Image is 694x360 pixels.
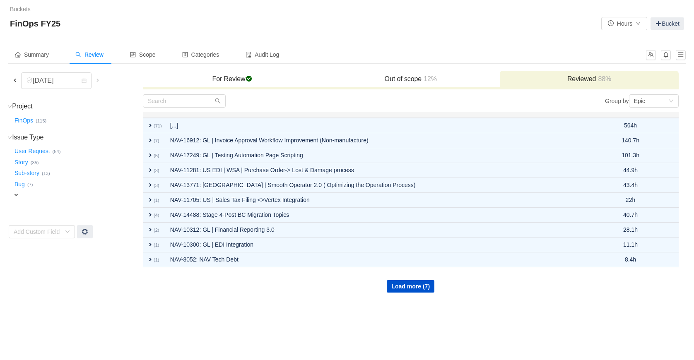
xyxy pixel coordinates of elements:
td: NAV-13771: [GEOGRAPHIC_DATA] | Smooth Operator 2.0 ( Optimizing the Operation Process) [166,178,603,193]
h3: Out of scope [325,75,496,83]
span: Scope [130,51,156,58]
span: expand [147,182,154,188]
i: icon: down [7,135,12,140]
small: (3) [154,168,159,173]
button: icon: clock-circleHoursicon: down [601,17,647,30]
td: 43.4h [617,178,643,193]
span: Categories [182,51,219,58]
span: expand [147,152,154,158]
span: expand [147,226,154,233]
span: expand [147,211,154,218]
button: icon: bell [661,50,671,60]
span: expand [147,122,154,129]
td: NAV-17249: GL | Testing Automation Page Scripting [166,148,603,163]
span: expand [147,167,154,173]
small: (7) [154,138,159,143]
button: icon: menu [676,50,686,60]
a: Bucket [651,17,684,30]
h3: Reviewed [504,75,674,83]
div: Epic [634,95,645,107]
button: Load more (7) [387,280,434,293]
td: 28.1h [617,223,643,238]
td: 8.4h [617,252,643,267]
td: 40.7h [617,208,643,223]
td: 101.3h [617,148,643,163]
small: (71) [154,123,162,128]
td: NAV-10300: GL | EDI Integration [166,238,603,252]
button: Sub-story [13,167,42,180]
i: icon: down [65,229,70,235]
i: icon: profile [182,52,188,58]
span: Audit Log [246,51,279,58]
a: Buckets [10,6,31,12]
span: expand [147,197,154,203]
span: expand [147,137,154,144]
td: NAV-10312: GL | Financial Reporting 3.0 [166,223,603,238]
h3: Issue Type [13,133,142,142]
i: icon: control [130,52,136,58]
td: NAV-11705: US | Sales Tax Filing <>Vertex Integration [166,193,603,208]
div: [DATE] [26,73,62,89]
div: Add Custom Field [14,228,61,236]
td: [...] [166,118,603,133]
small: (7) [27,182,33,187]
span: Review [75,51,104,58]
i: icon: safety [26,77,33,84]
h3: For Review [147,75,317,83]
i: icon: home [15,52,21,58]
span: checked [246,75,252,82]
button: Bug [13,178,27,191]
td: 11.1h [617,238,643,252]
i: icon: calendar [82,78,87,84]
small: (2) [154,228,159,233]
td: NAV-14488: Stage 4-Post BC Migration Topics [166,208,603,223]
td: 140.7h [617,133,643,148]
td: NAV-8052: NAV Tech Debt [166,252,603,267]
small: (13) [42,171,50,176]
i: icon: audit [246,52,251,58]
button: icon: team [646,50,656,60]
span: expand [147,256,154,263]
div: Group by [411,94,679,108]
small: (54) [53,149,61,154]
small: (5) [154,153,159,158]
button: Story [13,156,31,169]
small: (1) [154,198,159,203]
td: NAV-11281: US EDI | WSA | Purchase Order-> Lost & Damage process [166,163,603,178]
small: (4) [154,213,159,218]
button: FinOps [13,114,36,127]
span: Summary [15,51,49,58]
small: (1) [154,257,159,262]
td: NAV-16912: GL | Invoice Approval Workflow Improvement (Non-manufacture) [166,133,603,148]
small: (1) [154,242,159,247]
i: icon: search [75,52,81,58]
span: 88% [596,75,611,82]
h3: Project [13,102,142,110]
span: expand [147,241,154,248]
td: 22h [617,193,643,208]
td: 44.9h [617,163,643,178]
small: (3) [154,183,159,188]
i: icon: down [7,104,12,109]
span: expand [13,192,19,198]
small: (115) [36,118,46,123]
span: 12% [422,75,437,82]
small: (35) [31,160,39,165]
td: 564h [617,118,643,133]
button: User Request [13,145,53,158]
span: FinOps FY25 [10,17,65,30]
input: Search [143,94,226,108]
i: icon: search [215,98,221,104]
i: icon: down [669,98,674,104]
